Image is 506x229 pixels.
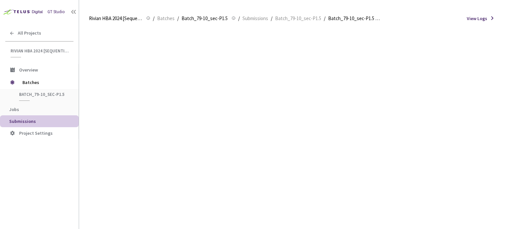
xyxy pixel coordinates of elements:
a: Submissions [241,14,269,22]
li: / [153,14,155,22]
a: Batch_79-10_sec-P1.5 [274,14,323,22]
span: All Projects [18,30,41,36]
span: Batch_79-10_sec-P1.5 [275,14,321,22]
span: Rivian HBA 2024 [Sequential] [11,48,70,54]
span: Submissions [242,14,268,22]
li: / [271,14,272,22]
span: Jobs [9,106,19,112]
span: Batch_79-10_sec-P1.5 QC - [DATE] [328,14,381,22]
span: View Logs [467,15,487,22]
li: / [177,14,179,22]
li: / [324,14,325,22]
span: Batches [22,76,68,89]
span: Batch_79-10_sec-P1.5 [19,92,68,97]
span: Batches [157,14,175,22]
span: Overview [19,67,38,73]
span: Project Settings [19,130,53,136]
span: Submissions [9,118,36,124]
span: Batch_79-10_sec-P1.5 [182,14,228,22]
div: GT Studio [47,9,65,15]
a: Batches [156,14,176,22]
li: / [238,14,240,22]
span: Rivian HBA 2024 [Sequential] [89,14,142,22]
